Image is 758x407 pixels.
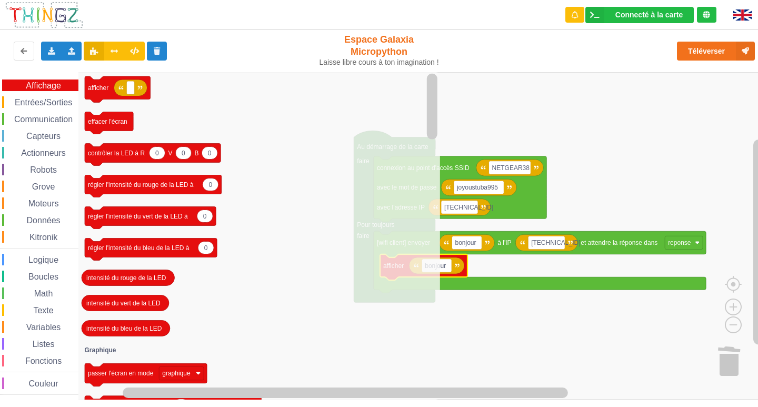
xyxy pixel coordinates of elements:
[585,7,694,23] div: Ta base fonctionne bien !
[28,233,59,242] span: Kitronik
[204,244,208,252] text: 0
[315,58,444,67] div: Laisse libre cours à ton imagination !
[697,7,716,23] div: Tu es connecté au serveur de création de Thingz
[86,300,161,307] text: intensité du vert de la LED
[88,118,127,125] text: effacer l'écran
[497,239,511,246] text: à l'IP
[27,255,60,264] span: Logique
[25,323,63,332] span: Variables
[456,184,498,191] text: joyoustuba995
[168,150,173,157] text: V
[455,239,476,246] text: bonjour
[208,150,212,157] text: 0
[32,306,55,315] span: Texte
[27,272,60,281] span: Boucles
[155,150,159,157] text: 0
[88,244,189,252] text: régler l'intensité du bleu de la LED à
[88,213,188,220] text: régler l'intensité du vert de la LED à
[668,239,691,246] text: reponse
[24,81,62,90] span: Affichage
[24,356,63,365] span: Fonctions
[208,181,212,188] text: 0
[27,379,60,388] span: Couleur
[492,164,530,172] text: NETGEAR38
[195,150,199,157] text: B
[25,216,62,225] span: Données
[444,204,493,211] text: [TECHNICAL_ID]
[85,346,116,354] text: Graphique
[162,370,191,377] text: graphique
[88,150,145,157] text: contrôler la LED à R
[531,239,580,246] text: [TECHNICAL_ID]
[733,9,752,21] img: gb.png
[86,325,162,332] text: intensité du bleu de la LED
[25,132,62,141] span: Capteurs
[33,289,55,298] span: Math
[581,239,657,246] text: et attendre la réponse dans
[88,181,194,188] text: régler l'intensité du rouge de la LED à
[88,84,108,92] text: afficher
[31,340,56,349] span: Listes
[88,370,154,377] text: passer l'écran en mode
[615,11,683,18] div: Connecté à la carte
[19,148,67,157] span: Actionneurs
[31,182,57,191] span: Grove
[203,213,207,220] text: 0
[13,98,74,107] span: Entrées/Sorties
[677,42,755,61] button: Téléverser
[27,199,61,208] span: Moteurs
[182,150,185,157] text: 0
[13,115,74,124] span: Communication
[315,34,444,67] div: Espace Galaxia Micropython
[28,165,58,174] span: Robots
[5,1,84,29] img: thingz_logo.png
[86,274,166,282] text: intensité du rouge de la LED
